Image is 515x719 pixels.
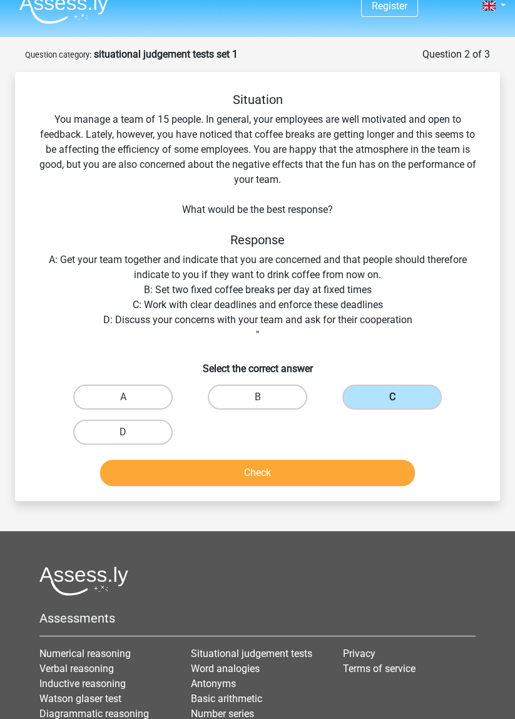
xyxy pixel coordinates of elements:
[191,693,262,705] a: Basic arithmetic
[35,232,480,247] h5: Response
[191,648,312,660] a: Situational judgement tests
[39,693,121,705] a: Watson glaser test
[35,92,480,107] h5: Situation
[39,566,128,596] img: Assessly logo
[343,648,375,660] a: Privacy
[208,385,307,410] label: B
[343,663,416,675] a: Terms of service
[422,47,490,62] div: Question 2 of 3
[20,92,495,491] div: You manage a team of 15 people. In general, your employees are well motivated and open to feedbac...
[100,460,415,486] button: Check
[342,385,442,410] label: C
[94,48,238,60] strong: situational judgement tests set 1
[39,663,114,675] a: Verbal reasoning
[39,648,131,660] a: Numerical reasoning
[73,385,173,410] label: A
[73,420,173,445] label: D
[191,663,260,675] a: Word analogies
[39,678,126,690] a: Inductive reasoning
[39,611,476,626] h5: Assessments
[191,678,236,690] a: Antonyms
[25,50,91,59] small: Question category:
[35,353,480,375] h6: Select the correct answer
